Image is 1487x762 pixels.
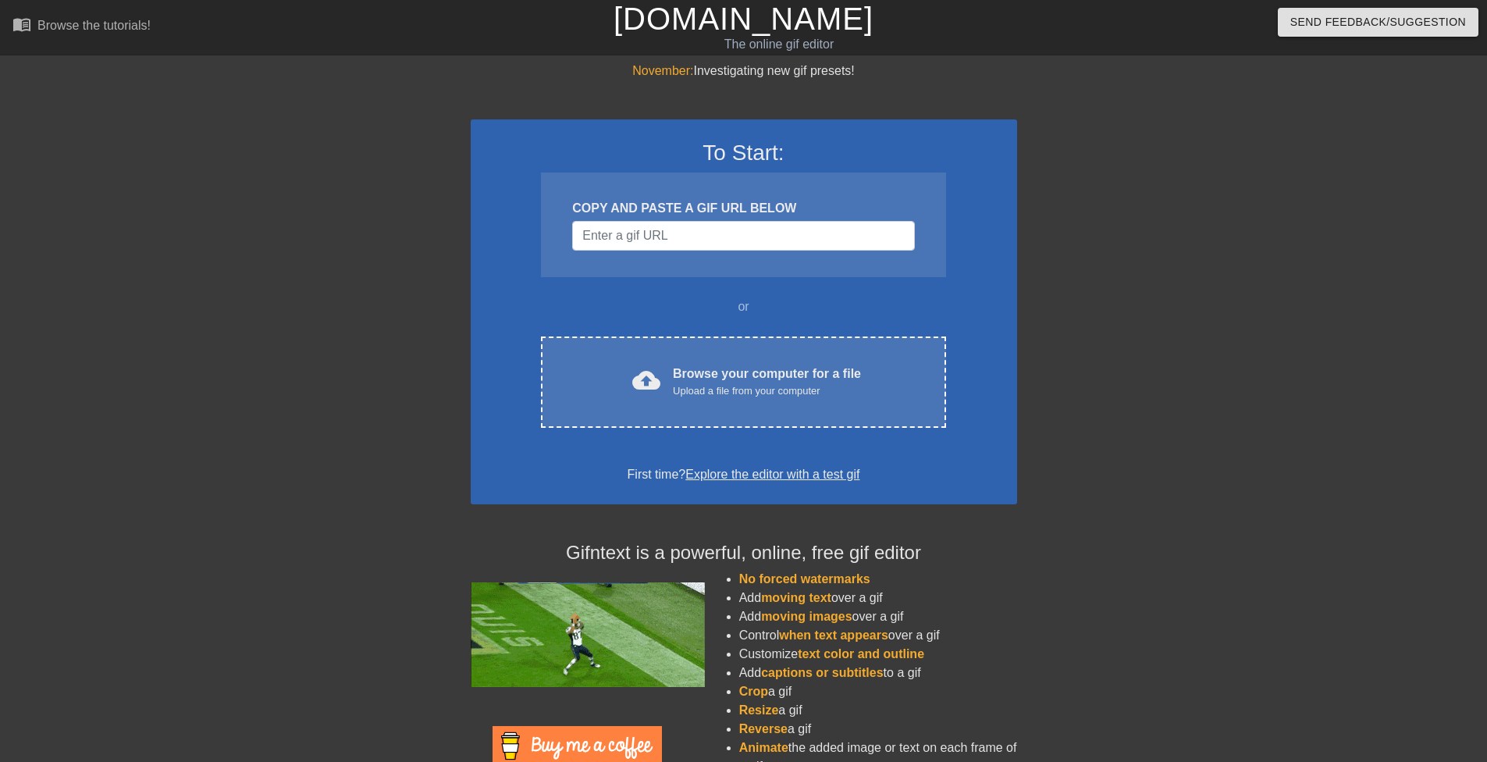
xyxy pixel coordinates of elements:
a: Explore the editor with a test gif [685,468,859,481]
div: The online gif editor [503,35,1055,54]
li: Add to a gif [739,664,1017,682]
div: Browse your computer for a file [673,365,861,399]
span: cloud_upload [632,366,660,394]
input: Username [572,221,914,251]
span: captions or subtitles [761,666,883,679]
li: Add over a gif [739,607,1017,626]
span: menu_book [12,15,31,34]
a: [DOMAIN_NAME] [614,2,873,36]
li: Control over a gif [739,626,1017,645]
div: Upload a file from your computer [673,383,861,399]
li: a gif [739,720,1017,739]
span: November: [632,64,693,77]
a: Browse the tutorials! [12,15,151,39]
h3: To Start: [491,140,997,166]
div: Browse the tutorials! [37,19,151,32]
li: Add over a gif [739,589,1017,607]
button: Send Feedback/Suggestion [1278,8,1478,37]
div: First time? [491,465,997,484]
h4: Gifntext is a powerful, online, free gif editor [471,542,1017,564]
span: Resize [739,703,779,717]
span: Send Feedback/Suggestion [1290,12,1466,32]
span: moving images [761,610,852,623]
span: text color and outline [798,647,924,661]
li: Customize [739,645,1017,664]
span: Crop [739,685,768,698]
li: a gif [739,682,1017,701]
img: football_small.gif [471,582,705,687]
div: or [511,297,977,316]
span: Reverse [739,722,788,735]
div: Investigating new gif presets! [471,62,1017,80]
span: moving text [761,591,831,604]
li: a gif [739,701,1017,720]
span: Animate [739,741,788,754]
span: when text appears [779,628,888,642]
div: COPY AND PASTE A GIF URL BELOW [572,199,914,218]
span: No forced watermarks [739,572,870,586]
